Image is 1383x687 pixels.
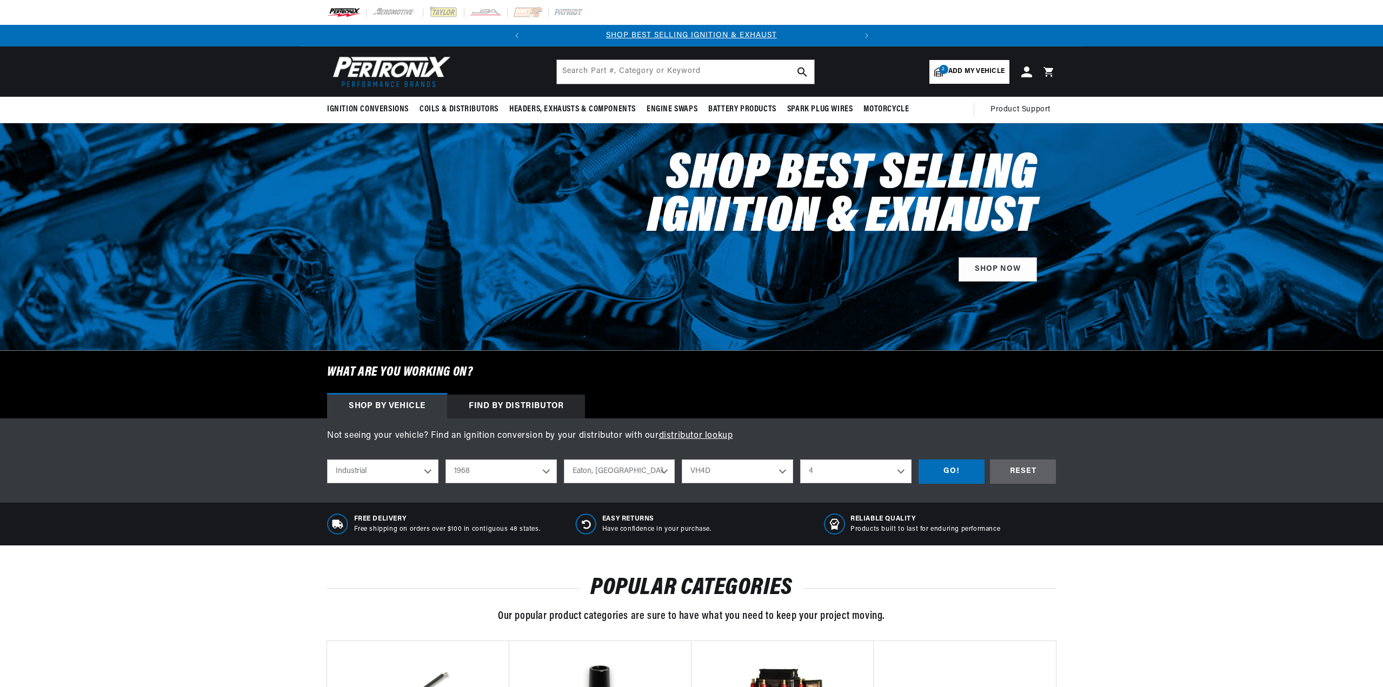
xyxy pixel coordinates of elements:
a: distributor lookup [659,431,733,440]
div: 1 of 2 [528,30,856,42]
slideshow-component: Translation missing: en.sections.announcements.announcement_bar [300,25,1083,46]
div: GO! [919,459,985,484]
summary: Product Support [990,97,1056,123]
span: 2 [939,65,948,74]
a: SHOP BEST SELLING IGNITION & EXHAUST [606,31,777,39]
img: Pertronix [327,53,451,90]
p: Have confidence in your purchase. [602,525,712,534]
div: Find by Distributor [447,395,585,418]
div: Shop by vehicle [327,395,447,418]
select: Year [446,459,557,483]
button: Translation missing: en.sections.announcements.previous_announcement [506,25,528,46]
span: Free Delivery [354,515,541,524]
select: Model [682,459,793,483]
select: Engine [800,459,912,483]
summary: Spark Plug Wires [782,97,859,122]
div: Announcement [528,30,856,42]
summary: Battery Products [703,97,782,122]
span: Battery Products [708,104,776,115]
summary: Engine Swaps [641,97,703,122]
h2: POPULAR CATEGORIES [327,578,1056,598]
h2: Shop Best Selling Ignition & Exhaust [575,154,1037,240]
span: Motorcycle [863,104,909,115]
select: Make [564,459,675,483]
p: Free shipping on orders over $100 in contiguous 48 states. [354,525,541,534]
span: Easy Returns [602,515,712,524]
summary: Coils & Distributors [414,97,504,122]
button: Translation missing: en.sections.announcements.next_announcement [856,25,877,46]
p: Not seeing your vehicle? Find an ignition conversion by your distributor with our [327,429,1056,443]
span: Spark Plug Wires [787,104,853,115]
span: Coils & Distributors [420,104,498,115]
span: Engine Swaps [647,104,697,115]
p: Products built to last for enduring performance [850,525,1000,534]
button: search button [790,60,814,84]
a: 2Add my vehicle [929,60,1009,84]
span: Product Support [990,104,1050,116]
input: Search Part #, Category or Keyword [557,60,814,84]
summary: Motorcycle [858,97,914,122]
span: Ignition Conversions [327,104,409,115]
div: RESET [990,459,1056,484]
h6: What are you working on? [300,351,1083,394]
summary: Ignition Conversions [327,97,414,122]
span: RELIABLE QUALITY [850,515,1000,524]
summary: Headers, Exhausts & Components [504,97,641,122]
a: SHOP NOW [959,257,1037,282]
span: Our popular product categories are sure to have what you need to keep your project moving. [498,611,885,622]
select: Ride Type [327,459,438,483]
span: Add my vehicle [948,66,1005,77]
span: Headers, Exhausts & Components [509,104,636,115]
